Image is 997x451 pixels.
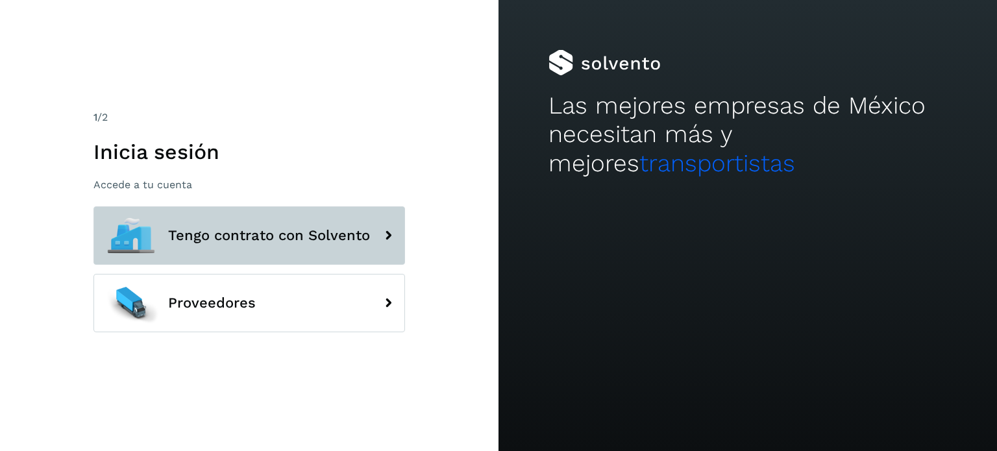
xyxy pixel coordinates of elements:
button: Proveedores [93,274,405,332]
div: /2 [93,110,405,125]
span: Tengo contrato con Solvento [168,228,370,243]
h1: Inicia sesión [93,140,405,164]
button: Tengo contrato con Solvento [93,206,405,265]
p: Accede a tu cuenta [93,178,405,191]
span: 1 [93,111,97,123]
span: Proveedores [168,295,256,311]
span: transportistas [639,149,795,177]
h2: Las mejores empresas de México necesitan más y mejores [548,91,947,178]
